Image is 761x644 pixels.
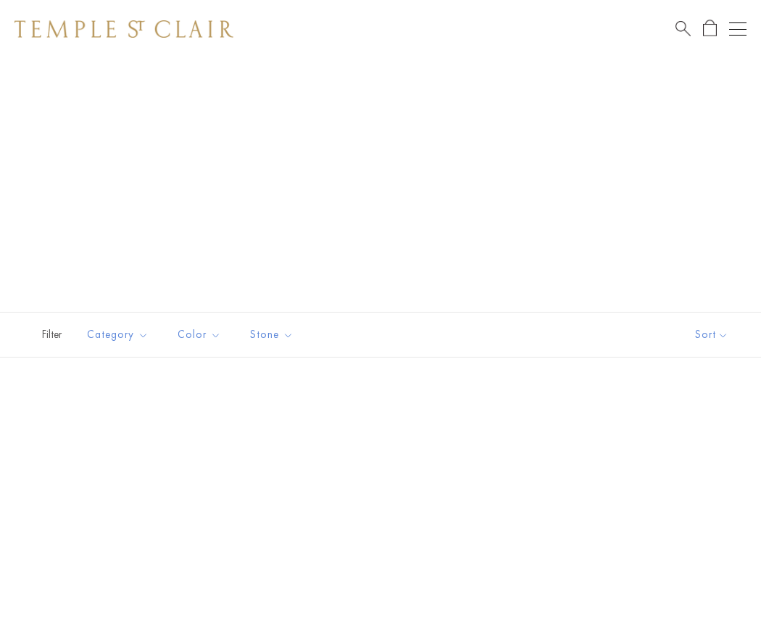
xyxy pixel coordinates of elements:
[170,326,232,344] span: Color
[662,313,761,357] button: Show sort by
[167,318,232,351] button: Color
[239,318,304,351] button: Stone
[729,20,747,38] button: Open navigation
[703,20,717,38] a: Open Shopping Bag
[14,20,233,38] img: Temple St. Clair
[243,326,304,344] span: Stone
[675,20,691,38] a: Search
[80,326,159,344] span: Category
[76,318,159,351] button: Category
